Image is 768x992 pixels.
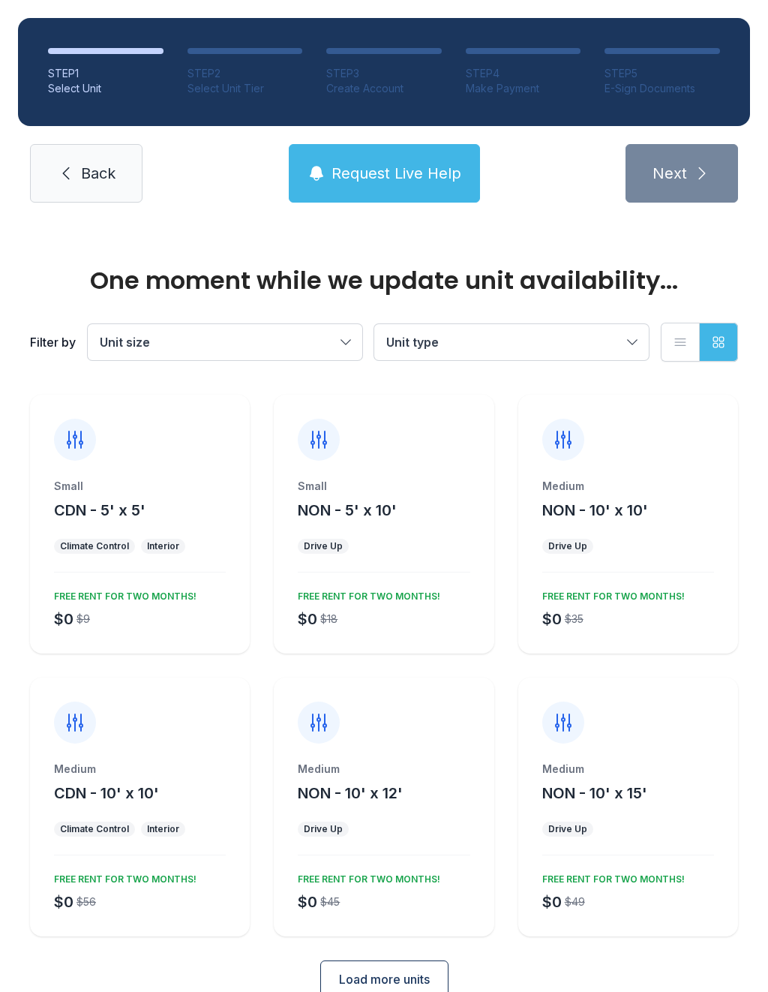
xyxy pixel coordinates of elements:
[48,867,196,885] div: FREE RENT FOR TWO MONTHS!
[60,823,129,835] div: Climate Control
[48,585,196,603] div: FREE RENT FOR TWO MONTHS!
[54,891,73,912] div: $0
[565,612,583,627] div: $35
[548,823,587,835] div: Drive Up
[542,500,648,521] button: NON - 10' x 10'
[320,612,337,627] div: $18
[54,762,226,777] div: Medium
[298,501,397,519] span: NON - 5' x 10'
[298,784,403,802] span: NON - 10' x 12'
[542,783,647,804] button: NON - 10' x 15'
[374,324,649,360] button: Unit type
[466,66,581,81] div: STEP 4
[548,540,587,552] div: Drive Up
[339,970,430,988] span: Load more units
[30,269,738,293] div: One moment while we update unit availability...
[187,66,303,81] div: STEP 2
[542,609,562,630] div: $0
[466,81,581,96] div: Make Payment
[542,784,647,802] span: NON - 10' x 15'
[542,891,562,912] div: $0
[54,479,226,494] div: Small
[604,66,720,81] div: STEP 5
[54,501,145,519] span: CDN - 5' x 5'
[298,891,317,912] div: $0
[88,324,362,360] button: Unit size
[60,540,129,552] div: Climate Control
[298,479,469,494] div: Small
[326,81,442,96] div: Create Account
[542,762,714,777] div: Medium
[30,333,76,351] div: Filter by
[604,81,720,96] div: E-Sign Documents
[652,163,687,184] span: Next
[298,762,469,777] div: Medium
[331,163,461,184] span: Request Live Help
[48,81,163,96] div: Select Unit
[320,894,340,909] div: $45
[292,585,440,603] div: FREE RENT FOR TWO MONTHS!
[54,784,159,802] span: CDN - 10' x 10'
[48,66,163,81] div: STEP 1
[542,479,714,494] div: Medium
[386,335,439,350] span: Unit type
[304,540,343,552] div: Drive Up
[100,335,150,350] span: Unit size
[147,540,179,552] div: Interior
[298,500,397,521] button: NON - 5' x 10'
[298,783,403,804] button: NON - 10' x 12'
[292,867,440,885] div: FREE RENT FOR TWO MONTHS!
[147,823,179,835] div: Interior
[536,867,685,885] div: FREE RENT FOR TWO MONTHS!
[54,500,145,521] button: CDN - 5' x 5'
[304,823,343,835] div: Drive Up
[326,66,442,81] div: STEP 3
[542,501,648,519] span: NON - 10' x 10'
[54,609,73,630] div: $0
[298,609,317,630] div: $0
[565,894,585,909] div: $49
[81,163,115,184] span: Back
[76,894,96,909] div: $56
[76,612,90,627] div: $9
[536,585,685,603] div: FREE RENT FOR TWO MONTHS!
[187,81,303,96] div: Select Unit Tier
[54,783,159,804] button: CDN - 10' x 10'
